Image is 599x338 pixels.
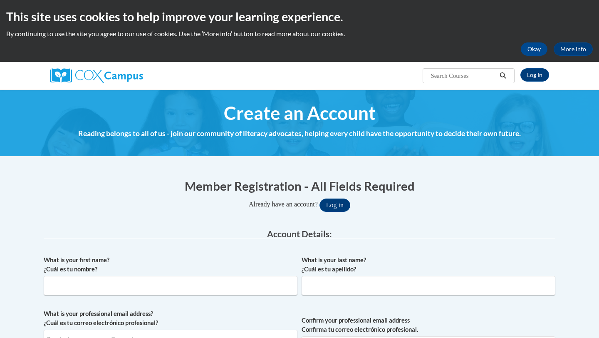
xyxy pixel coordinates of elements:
span: Create an Account [224,102,376,124]
button: Log in [319,199,350,212]
button: Search [497,71,509,81]
label: What is your first name? ¿Cuál es tu nombre? [44,256,297,274]
button: Okay [521,42,547,56]
input: Metadata input [302,276,555,295]
label: What is your professional email address? ¿Cuál es tu correo electrónico profesional? [44,309,297,328]
a: More Info [554,42,593,56]
input: Metadata input [44,276,297,295]
img: Cox Campus [50,68,143,83]
label: What is your last name? ¿Cuál es tu apellido? [302,256,555,274]
span: Account Details: [267,229,332,239]
span: Already have an account? [249,201,318,208]
input: Search Courses [430,71,497,81]
h2: This site uses cookies to help improve your learning experience. [6,8,593,25]
h4: Reading belongs to all of us - join our community of literacy advocates, helping every child have... [44,128,555,139]
h1: Member Registration - All Fields Required [44,177,555,194]
p: By continuing to use the site you agree to our use of cookies. Use the ‘More info’ button to read... [6,29,593,38]
label: Confirm your professional email address Confirma tu correo electrónico profesional. [302,316,555,334]
a: Log In [520,68,549,82]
